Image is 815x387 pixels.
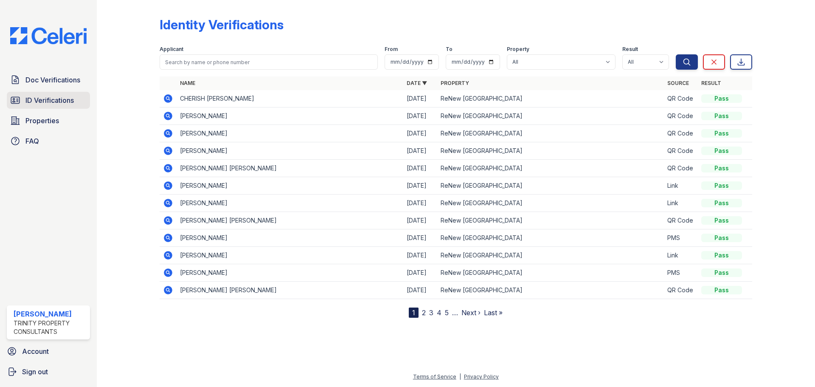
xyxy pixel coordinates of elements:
td: [DATE] [403,229,437,247]
div: | [459,373,461,380]
td: [PERSON_NAME] [PERSON_NAME] [177,282,403,299]
td: ReNew [GEOGRAPHIC_DATA] [437,107,664,125]
div: Pass [701,216,742,225]
td: PMS [664,264,698,282]
td: ReNew [GEOGRAPHIC_DATA] [437,247,664,264]
div: [PERSON_NAME] [14,309,87,319]
td: [PERSON_NAME] [177,229,403,247]
td: [PERSON_NAME] [177,247,403,264]
td: [PERSON_NAME] [177,125,403,142]
div: Pass [701,234,742,242]
td: [PERSON_NAME] [177,107,403,125]
td: [DATE] [403,90,437,107]
div: Pass [701,147,742,155]
a: Properties [7,112,90,129]
td: ReNew [GEOGRAPHIC_DATA] [437,264,664,282]
span: Account [22,346,49,356]
td: ReNew [GEOGRAPHIC_DATA] [437,125,664,142]
div: Pass [701,94,742,103]
a: 5 [445,308,449,317]
span: Properties [25,116,59,126]
td: [DATE] [403,247,437,264]
span: Doc Verifications [25,75,80,85]
td: QR Code [664,142,698,160]
td: [DATE] [403,195,437,212]
td: [DATE] [403,212,437,229]
td: ReNew [GEOGRAPHIC_DATA] [437,195,664,212]
td: QR Code [664,107,698,125]
div: Pass [701,129,742,138]
span: FAQ [25,136,39,146]
div: Pass [701,251,742,260]
td: QR Code [664,160,698,177]
span: … [452,308,458,318]
input: Search by name or phone number [160,54,378,70]
td: QR Code [664,90,698,107]
a: 2 [422,308,426,317]
td: ReNew [GEOGRAPHIC_DATA] [437,90,664,107]
span: ID Verifications [25,95,74,105]
span: Sign out [22,367,48,377]
a: Doc Verifications [7,71,90,88]
td: [DATE] [403,107,437,125]
div: Pass [701,112,742,120]
label: Result [622,46,638,53]
label: Property [507,46,529,53]
div: Pass [701,181,742,190]
a: Source [667,80,689,86]
td: ReNew [GEOGRAPHIC_DATA] [437,229,664,247]
div: Identity Verifications [160,17,284,32]
td: [DATE] [403,142,437,160]
a: Date ▼ [407,80,427,86]
div: Pass [701,286,742,294]
label: Applicant [160,46,183,53]
td: [DATE] [403,264,437,282]
td: Link [664,177,698,195]
a: 3 [429,308,433,317]
td: Link [664,247,698,264]
a: Privacy Policy [464,373,499,380]
td: [DATE] [403,125,437,142]
td: [DATE] [403,160,437,177]
td: ReNew [GEOGRAPHIC_DATA] [437,142,664,160]
td: [PERSON_NAME] [177,177,403,195]
td: QR Code [664,212,698,229]
td: ReNew [GEOGRAPHIC_DATA] [437,212,664,229]
a: FAQ [7,133,90,150]
label: From [385,46,398,53]
a: Last » [484,308,503,317]
td: QR Code [664,282,698,299]
div: Pass [701,164,742,172]
div: Trinity Property Consultants [14,319,87,336]
td: [PERSON_NAME] [PERSON_NAME] [177,212,403,229]
a: Terms of Service [413,373,456,380]
td: ReNew [GEOGRAPHIC_DATA] [437,160,664,177]
a: Sign out [3,363,93,380]
div: Pass [701,268,742,277]
td: Link [664,195,698,212]
td: [PERSON_NAME] [177,195,403,212]
a: Name [180,80,195,86]
td: [DATE] [403,282,437,299]
td: ReNew [GEOGRAPHIC_DATA] [437,177,664,195]
td: [DATE] [403,177,437,195]
td: QR Code [664,125,698,142]
td: CHERISH [PERSON_NAME] [177,90,403,107]
td: [PERSON_NAME] [PERSON_NAME] [177,160,403,177]
td: [PERSON_NAME] [177,142,403,160]
label: To [446,46,452,53]
a: Account [3,343,93,360]
td: ReNew [GEOGRAPHIC_DATA] [437,282,664,299]
a: ID Verifications [7,92,90,109]
td: [PERSON_NAME] [177,264,403,282]
div: 1 [409,308,419,318]
a: Next › [461,308,481,317]
a: Result [701,80,721,86]
img: CE_Logo_Blue-a8612792a0a2168367f1c8372b55b34899dd931a85d93a1a3d3e32e68fde9ad4.png [3,27,93,44]
td: PMS [664,229,698,247]
a: 4 [437,308,441,317]
div: Pass [701,199,742,207]
a: Property [441,80,469,86]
